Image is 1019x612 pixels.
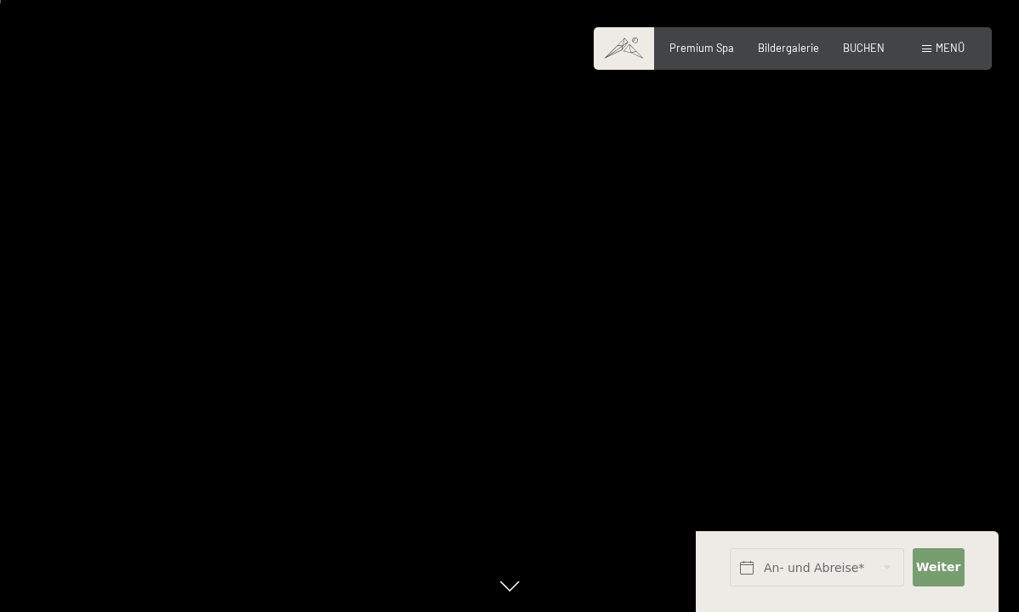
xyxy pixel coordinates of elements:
[916,559,960,576] span: Weiter
[913,548,965,586] button: Weiter
[669,41,734,54] a: Premium Spa
[758,41,819,54] a: Bildergalerie
[843,41,885,54] a: BUCHEN
[936,41,965,54] span: Menü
